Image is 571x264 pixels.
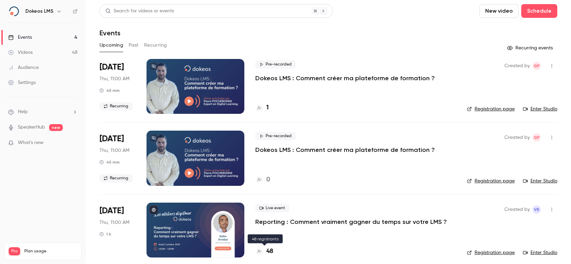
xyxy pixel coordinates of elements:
[8,79,36,86] div: Settings
[18,124,45,131] a: SpeakerHub
[100,29,120,37] h1: Events
[100,131,136,185] div: Sep 25 Thu, 11:00 AM (Europe/Paris)
[266,103,269,112] h4: 1
[8,108,78,116] li: help-dropdown-opener
[49,124,63,131] span: new
[533,133,541,142] span: Quentin partenaires@dokeos.com
[255,175,270,184] a: 0
[467,249,515,256] a: Registration page
[534,133,540,142] span: Qp
[255,218,447,226] a: Reporting : Comment vraiment gagner du temps sur votre LMS ?
[533,62,541,70] span: Quentin partenaires@dokeos.com
[100,205,124,216] span: [DATE]
[24,249,77,254] span: Plan usage
[255,74,435,82] a: Dokeos LMS : Comment créer ma plateforme de formation ?
[100,147,129,154] span: Thu, 11:00 AM
[100,231,111,237] div: 1 h
[266,247,273,256] h4: 48
[534,205,539,214] span: VB
[504,43,557,53] button: Recurring events
[266,175,270,184] h4: 0
[69,140,78,146] iframe: Noticeable Trigger
[479,4,518,18] button: New video
[144,40,167,51] button: Recurring
[521,4,557,18] button: Schedule
[523,249,557,256] a: Enter Studio
[533,205,541,214] span: Vasileos Beck
[8,49,33,56] div: Videos
[255,60,296,69] span: Pre-recorded
[467,178,515,184] a: Registration page
[534,62,540,70] span: Qp
[504,62,530,70] span: Created by
[100,159,120,165] div: 45 min
[9,247,20,255] span: Pro
[523,178,557,184] a: Enter Studio
[18,139,44,146] span: What's new
[8,64,39,71] div: Audience
[255,146,435,154] a: Dokeos LMS : Comment créer ma plateforme de formation ?
[504,133,530,142] span: Created by
[100,203,136,257] div: Oct 2 Thu, 11:00 AM (Europe/Paris)
[9,6,20,17] img: Dokeos LMS
[467,106,515,112] a: Registration page
[100,59,136,114] div: Sep 18 Thu, 11:00 AM (Europe/Paris)
[100,174,132,182] span: Recurring
[8,34,32,41] div: Events
[100,133,124,144] span: [DATE]
[255,204,289,212] span: Live event
[100,40,123,51] button: Upcoming
[129,40,139,51] button: Past
[100,62,124,73] span: [DATE]
[100,75,129,82] span: Thu, 11:00 AM
[255,132,296,140] span: Pre-recorded
[504,205,530,214] span: Created by
[255,247,273,256] a: 48
[523,106,557,112] a: Enter Studio
[100,219,129,226] span: Thu, 11:00 AM
[100,102,132,110] span: Recurring
[100,88,120,93] div: 45 min
[18,108,28,116] span: Help
[255,103,269,112] a: 1
[25,8,54,15] h6: Dokeos LMS
[105,8,174,15] div: Search for videos or events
